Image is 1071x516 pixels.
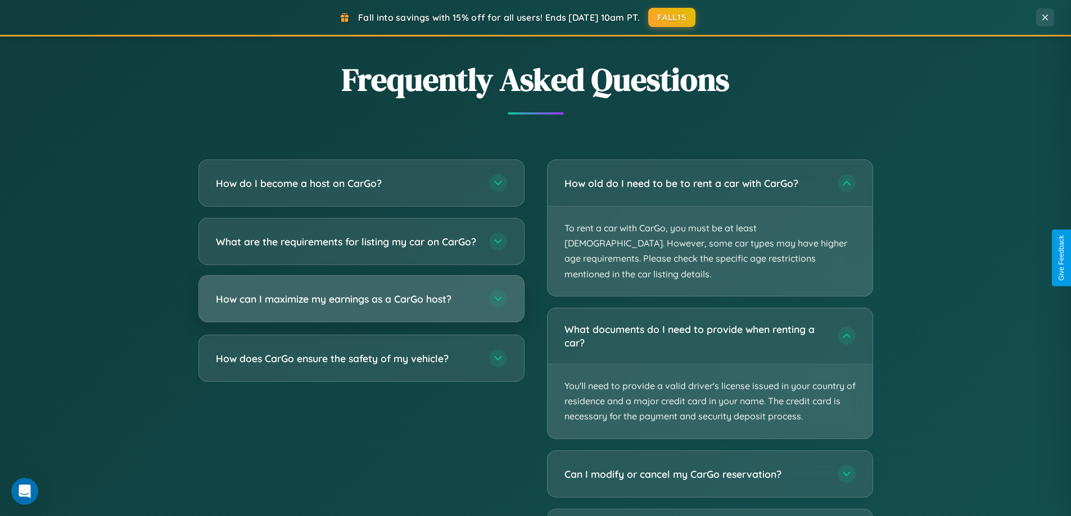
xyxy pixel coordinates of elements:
[11,478,38,505] div: Open Intercom Messenger
[564,176,826,190] h3: How old do I need to be to rent a car with CarGo?
[564,322,826,350] h3: What documents do I need to provide when renting a car?
[216,292,478,306] h3: How can I maximize my earnings as a CarGo host?
[548,364,873,439] p: You'll need to provide a valid driver's license issued in your country of residence and a major c...
[198,58,873,101] h2: Frequently Asked Questions
[548,207,873,296] p: To rent a car with CarGo, you must be at least [DEMOGRAPHIC_DATA]. However, some car types may ha...
[564,467,826,481] h3: Can I modify or cancel my CarGo reservation?
[216,351,478,366] h3: How does CarGo ensure the safety of my vehicle?
[216,176,478,190] h3: How do I become a host on CarGo?
[1058,235,1065,281] div: Give Feedback
[216,235,478,249] h3: What are the requirements for listing my car on CarGo?
[648,8,695,27] button: FALL15
[358,12,640,23] span: Fall into savings with 15% off for all users! Ends [DATE] 10am PT.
